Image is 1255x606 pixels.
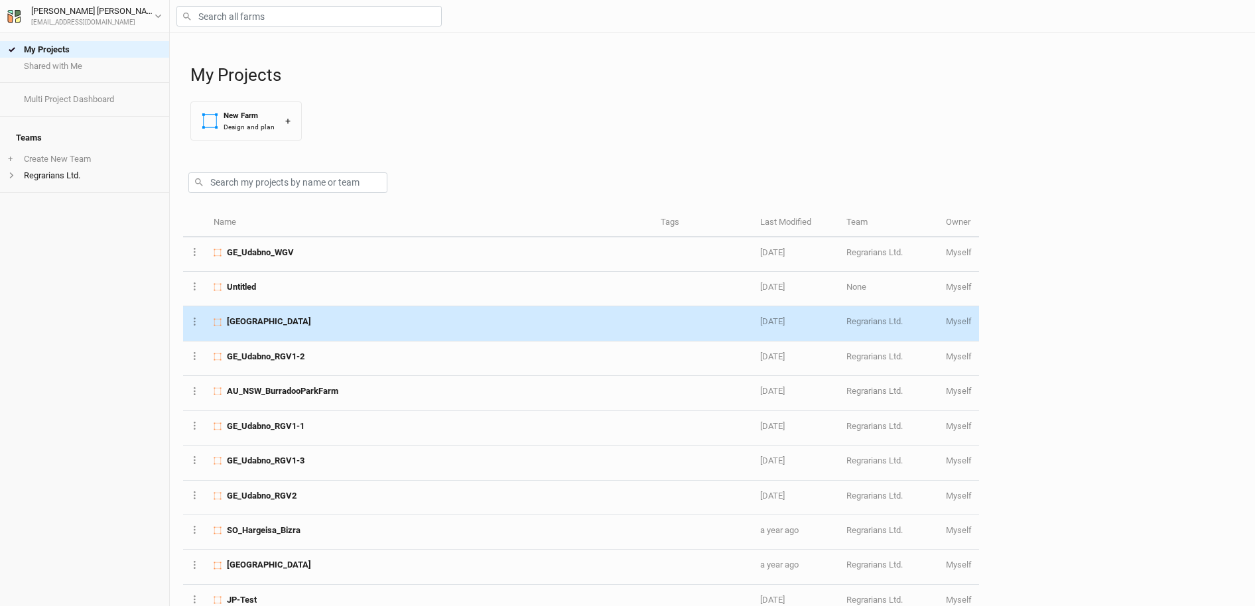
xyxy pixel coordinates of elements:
[8,125,161,151] h4: Teams
[227,490,297,502] span: GE_Udabno_RGV2
[946,247,972,257] span: djd@regrarians.org
[760,525,799,535] span: Nov 11, 2024 12:56 AM
[224,122,275,132] div: Design and plan
[760,491,785,501] span: Apr 12, 2025 7:04 AM
[227,385,338,397] span: AU_NSW_BurradooParkFarm
[839,446,939,480] td: Regrarians Ltd.
[285,114,291,128] div: +
[653,209,753,237] th: Tags
[227,420,304,432] span: GE_Udabno_RGV1-1
[760,316,785,326] span: Jul 10, 2025 6:38 AM
[31,18,155,28] div: [EMAIL_ADDRESS][DOMAIN_NAME]
[939,209,979,237] th: Owner
[839,550,939,584] td: Regrarians Ltd.
[946,282,972,292] span: djd@regrarians.org
[946,525,972,535] span: djd@regrarians.org
[227,316,311,328] span: USA_CA_OakGrove_South
[760,595,785,605] span: Mar 13, 2024 3:27 AM
[227,559,311,571] span: USA_CA_OakGrove_North
[946,455,972,465] span: djd@regrarians.org
[31,5,155,18] div: [PERSON_NAME] [PERSON_NAME]
[946,351,972,361] span: djd@regrarians.org
[206,209,653,237] th: Name
[946,316,972,326] span: djd@regrarians.org
[839,306,939,341] td: Regrarians Ltd.
[227,594,257,606] span: JP-Test
[227,351,304,363] span: GE_Udabno_RGV1-2
[839,411,939,446] td: Regrarians Ltd.
[946,386,972,396] span: djd@regrarians.org
[760,247,785,257] span: Sep 30, 2025 12:03 PM
[839,481,939,515] td: Regrarians Ltd.
[227,524,300,536] span: SO_Hargeisa_Bizra
[190,65,1242,86] h1: My Projects
[8,154,13,164] span: +
[946,421,972,431] span: djd@regrarians.org
[227,281,256,293] span: Untitled
[227,455,304,467] span: GE_Udabno_RGV1-3
[760,421,785,431] span: Apr 12, 2025 7:15 AM
[946,595,972,605] span: djd@regrarians.org
[839,272,939,306] td: None
[839,341,939,376] td: Regrarians Ltd.
[760,282,785,292] span: Sep 21, 2025 5:56 PM
[839,237,939,272] td: Regrarians Ltd.
[760,560,799,570] span: Nov 11, 2024 12:54 AM
[839,376,939,410] td: Regrarians Ltd.
[839,515,939,550] td: Regrarians Ltd.
[753,209,839,237] th: Last Modified
[227,247,294,259] span: GE_Udabno_WGV
[188,172,387,193] input: Search my projects by name or team
[760,351,785,361] span: May 29, 2025 9:35 AM
[946,491,972,501] span: djd@regrarians.org
[760,386,785,396] span: May 5, 2025 8:47 AM
[839,209,939,237] th: Team
[760,455,785,465] span: Apr 12, 2025 7:07 AM
[176,6,442,27] input: Search all farms
[7,4,163,28] button: [PERSON_NAME] [PERSON_NAME][EMAIL_ADDRESS][DOMAIN_NAME]
[190,101,302,141] button: New FarmDesign and plan+
[224,110,275,121] div: New Farm
[946,560,972,570] span: djd@regrarians.org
